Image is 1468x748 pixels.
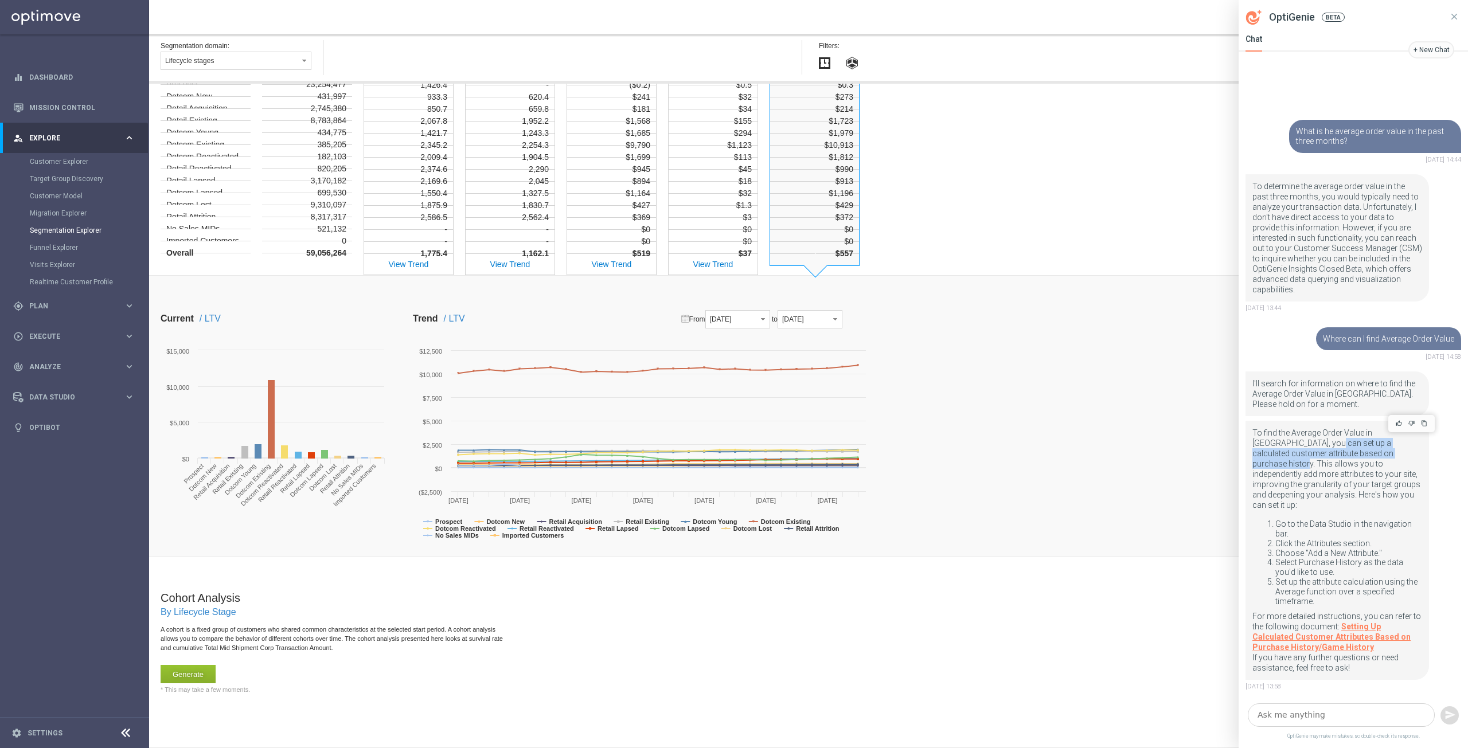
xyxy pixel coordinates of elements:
[1246,34,1262,52] div: Chat
[215,99,304,111] div: 2,345.2
[215,111,304,123] div: 2,009.4
[520,147,608,159] div: $32
[33,428,56,451] span: Prospect
[124,361,135,372] i: keyboard_arrow_right
[13,301,124,311] div: Plan
[621,135,710,147] div: $913
[1275,577,1422,606] li: Set up the attribute calculation using the Average function over a specified timeframe.
[169,428,201,460] span: Retail Attrition
[11,98,101,110] div: Dotcom Existing
[113,86,203,98] div: 434,775
[124,391,135,402] i: keyboard_arrow_right
[124,300,135,311] i: keyboard_arrow_right
[317,123,405,135] div: 2,290
[1252,428,1422,519] p: To find the Average Order Value in [GEOGRAPHIC_DATA], you can set up a calculated customer attrib...
[13,301,24,311] i: gps_fixed
[418,207,507,219] div: $519
[16,22,65,30] span: Lifecycle stages
[13,133,124,143] div: Explore
[30,157,119,166] a: Customer Explorer
[13,362,135,371] button: track_changes Analyze keyboard_arrow_right
[11,50,101,62] div: Dotcom New
[11,158,101,170] div: Dotcom Lost
[13,103,135,112] div: Mission Control
[21,385,40,392] text: $5,000
[11,122,101,134] div: Retail Reactivated
[30,170,148,187] div: Target Group Discovery
[545,463,565,469] text: [DATE]
[520,87,608,99] div: $294
[532,280,540,288] img: calendar_icon_14.png
[689,17,717,40] input: Segments
[520,195,608,207] div: $0
[418,123,507,135] div: $945
[124,331,135,342] i: keyboard_arrow_right
[11,728,22,738] i: settings
[11,194,101,206] div: Imported Customers
[139,428,175,464] span: Dotcom Lapsed
[1275,549,1422,558] li: Choose "Add a New Attribute."
[11,557,91,570] label: Cohort Analysis
[621,75,710,87] div: $1,723
[317,183,405,195] div: -
[317,219,405,240] div: View Trend
[1252,611,1422,673] p: For more detailed instructions, you can refer to the following document: If you have any further ...
[513,491,561,498] tspan: Dotcom Lapsed
[29,92,135,123] a: Mission Control
[418,171,507,183] div: $369
[11,182,101,194] div: No Sales MIDs
[1414,45,1450,55] div: + New Chat
[628,276,693,294] button: [DATE]
[28,730,63,737] a: Settings
[1289,120,1461,153] div: What is he average order value in the past three months?
[295,276,484,293] label: / LTV
[30,187,148,205] div: Customer Model
[621,195,710,207] div: $0
[317,87,405,99] div: 1,243.3
[317,111,405,123] div: 1,904.5
[532,276,693,294] div: From to
[85,428,122,465] span: Dotcom Existing
[274,361,293,367] text: $7,500
[1246,304,1429,314] div: [DATE] 13:44
[215,219,304,240] div: View Trend
[11,206,101,218] div: Overall
[662,17,689,40] input: Longevity
[13,393,135,402] button: Data Studio keyboard_arrow_right
[113,146,203,158] div: 699,530
[423,463,443,469] text: [DATE]
[621,183,710,195] div: $0
[13,62,135,92] div: Dashboard
[286,498,330,504] tspan: No Sales MIDs
[11,62,101,74] div: Retail Acquisition
[30,222,148,239] div: Segmentation Explorer
[317,135,405,147] div: 2,045
[181,428,215,463] span: No Sales MIDs
[124,132,135,143] i: keyboard_arrow_right
[317,62,405,75] div: 659.8
[29,135,124,142] span: Explore
[215,123,304,135] div: 2,374.6
[1252,622,1411,652] a: Setting Up Calculated Customer Attributes Based on Purchase History/Game History
[1239,731,1468,748] span: OptiGenie may make mistakes, so double-check its response.
[418,147,507,159] div: $1,164
[520,183,608,195] div: $0
[1316,353,1461,362] div: [DATE] 14:58
[13,301,135,311] div: gps_fixed Plan keyboard_arrow_right
[17,314,40,320] text: $15,000
[113,170,203,182] div: 8,317,317
[520,135,608,147] div: $18
[520,99,608,111] div: $1,123
[30,239,148,256] div: Funnel Explorer
[13,423,135,432] div: lightbulb Optibot
[561,281,583,289] span: [DATE]
[215,87,304,99] div: 1,421.7
[621,147,710,159] div: $1,196
[11,276,45,293] label: Current
[113,38,203,50] div: 23,254,477
[113,194,203,206] div: 0
[621,111,710,123] div: $1,812
[264,276,289,293] label: Trend
[113,122,203,134] div: 820,205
